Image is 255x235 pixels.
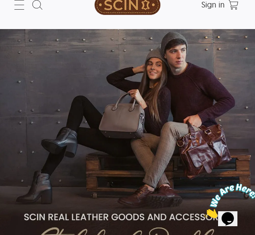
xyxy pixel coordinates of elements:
[201,2,225,9] a: Sign in
[200,180,255,222] iframe: chat widget
[4,4,58,38] img: Chat attention grabber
